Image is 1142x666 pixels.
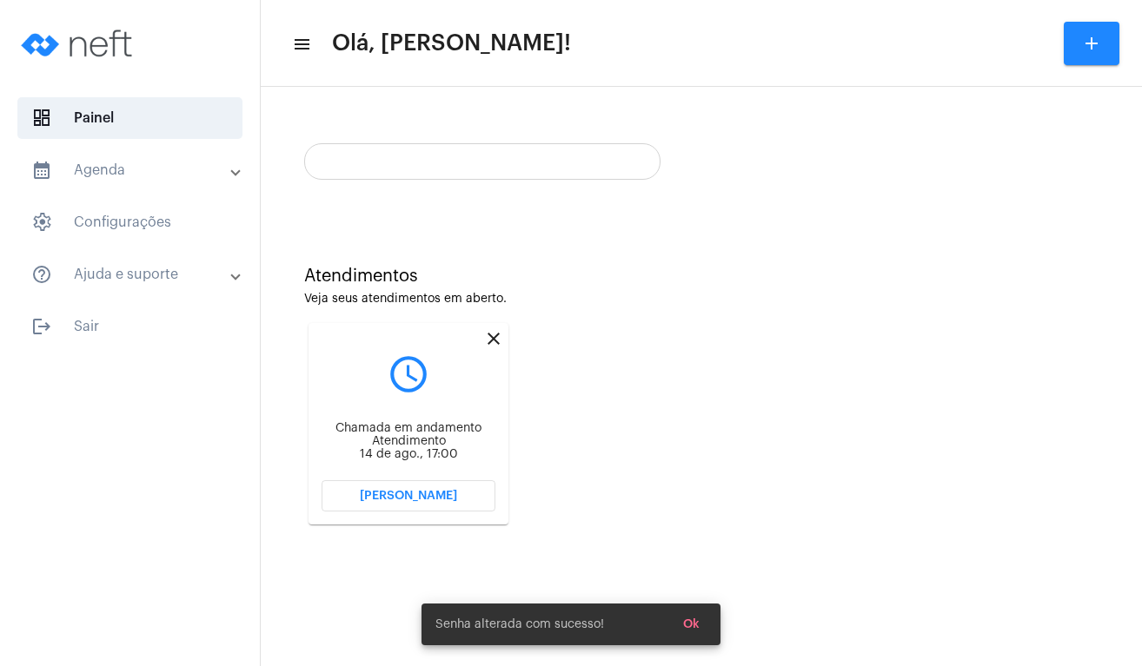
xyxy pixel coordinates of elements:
span: Configurações [17,201,242,243]
mat-panel-title: Ajuda e suporte [31,264,232,285]
button: Ok [669,609,714,640]
div: Atendimento [322,435,495,448]
span: Olá, [PERSON_NAME]! [332,30,571,57]
mat-icon: sidenav icon [31,264,52,285]
mat-icon: close [483,328,504,349]
div: Veja seus atendimentos em aberto. [304,293,1099,306]
button: [PERSON_NAME] [322,480,495,511]
div: 14 de ago., 17:00 [322,448,495,461]
span: [PERSON_NAME] [360,490,457,502]
mat-icon: add [1081,33,1102,54]
mat-icon: sidenav icon [31,160,52,181]
mat-icon: query_builder [322,353,495,396]
mat-icon: sidenav icon [31,316,52,337]
mat-icon: sidenav icon [292,34,309,55]
div: Chamada em andamento [322,422,495,435]
mat-panel-title: Agenda [31,160,232,181]
span: sidenav icon [31,212,52,233]
span: Sair [17,306,242,347]
img: logo-neft-novo-2.png [14,9,144,78]
span: Senha alterada com sucesso! [435,616,604,633]
div: Atendimentos [304,267,1099,286]
mat-expansion-panel-header: sidenav iconAjuda e suporte [10,254,260,295]
span: Painel [17,97,242,139]
span: Ok [683,618,700,630]
mat-expansion-panel-header: sidenav iconAgenda [10,149,260,191]
span: sidenav icon [31,108,52,129]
